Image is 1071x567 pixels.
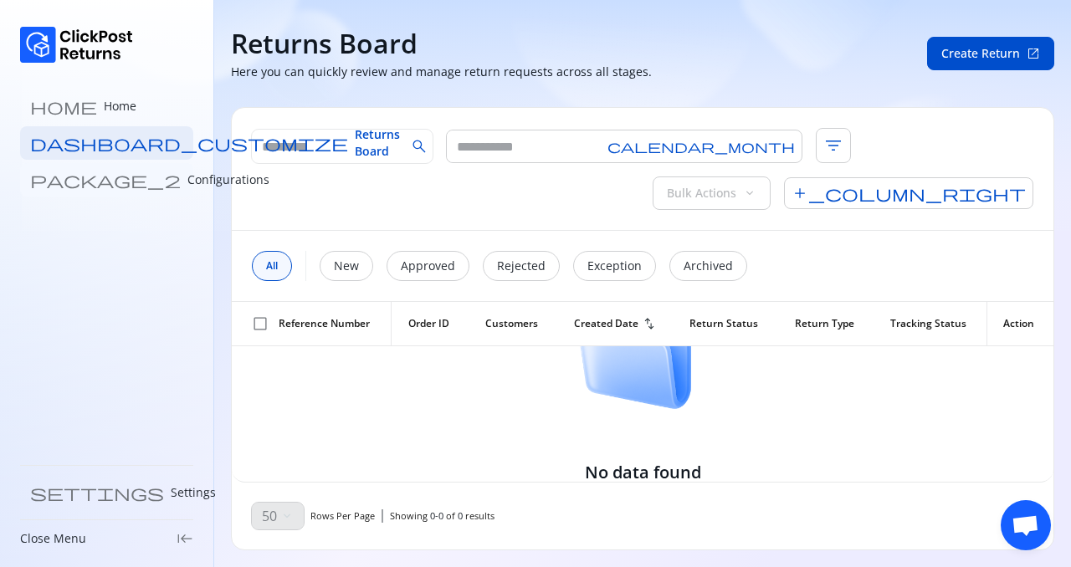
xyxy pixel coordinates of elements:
[458,509,463,522] span: 0
[684,258,733,274] p: Archived
[401,258,455,274] p: Approved
[355,126,400,160] span: Returns Board
[643,317,656,330] span: swap_vert
[607,140,795,153] span: calendar_month
[784,177,1033,209] span: add_column_right
[30,171,181,188] span: package_2
[408,317,449,330] span: Order ID
[430,509,443,522] span: 0 - 0
[30,98,97,115] span: home
[30,484,164,501] span: settings
[485,317,538,330] span: Customers
[890,317,966,330] span: Tracking Status
[334,258,359,274] p: New
[927,37,1054,70] button: Create Return
[231,27,418,60] h4: Returns Board
[266,259,278,273] span: All
[249,312,272,335] button: checkbox
[795,317,854,330] span: Return Type
[104,98,136,115] p: Home
[411,138,428,155] span: search
[30,135,348,151] span: dashboard_customize
[20,530,86,547] p: Close Menu
[252,315,269,332] span: check_box_outline_blank
[252,503,304,529] button: 50
[231,64,652,80] p: Here you can quickly review and manage return requests across all stages.
[585,461,701,484] h4: No data found
[559,273,726,441] img: No data
[816,128,851,163] span: filter_list
[177,530,193,547] span: keyboard_tab_rtl
[20,476,193,509] a: settings Settings
[1027,47,1040,60] span: open_in_new
[262,506,277,526] p: 50
[20,27,133,63] img: Logo
[1003,317,1034,330] span: Action
[20,89,193,123] a: home Home
[20,126,193,160] a: dashboard_customize Returns Board
[497,258,546,274] p: Rejected
[574,317,638,330] span: Created Date
[20,163,193,197] a: package_2 Configurations
[941,45,1020,62] span: Create Return
[279,317,370,330] span: Reference Number
[689,317,758,330] span: Return Status
[587,258,642,274] p: Exception
[187,171,269,188] p: Configurations
[1001,500,1051,550] div: Open chat
[310,509,375,523] p: Rows Per Page
[171,484,216,501] p: Settings
[20,530,193,547] div: Close Menukeyboard_tab_rtl
[390,509,495,523] p: Showing of results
